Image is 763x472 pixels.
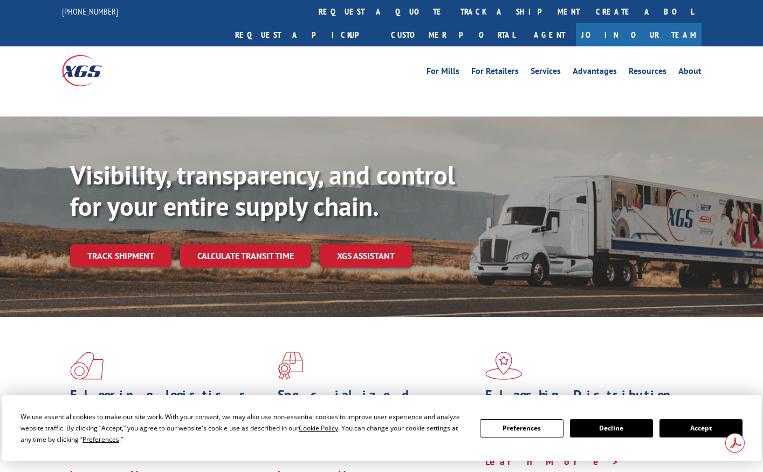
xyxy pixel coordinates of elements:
button: Accept [659,419,743,437]
a: Resources [629,67,666,79]
h1: Flooring Logistics Solutions [70,388,270,420]
img: xgs-icon-total-supply-chain-intelligence-red [70,352,104,380]
a: [PHONE_NUMBER] [62,6,118,17]
img: xgs-icon-flagship-distribution-model-red [485,352,523,380]
button: Decline [570,419,653,437]
a: Agent [523,23,576,46]
a: Track shipment [70,244,171,267]
img: xgs-icon-focused-on-flooring-red [278,352,303,380]
h1: Specialized Freight Experts [278,388,477,420]
b: Visibility, transparency, and control for your entire supply chain. [70,158,455,223]
a: Customer Portal [383,23,523,46]
a: Services [531,67,561,79]
a: For Retailers [471,67,519,79]
a: Join Our Team [576,23,702,46]
div: We use essential cookies to make our site work. With your consent, we may also use non-essential ... [20,411,467,445]
a: For Mills [427,67,459,79]
a: Learn More > [485,455,620,468]
span: Preferences [83,435,119,444]
button: Preferences [480,419,563,437]
span: Cookie Policy [299,423,338,433]
div: Cookie Consent Prompt [2,395,761,461]
a: Request a pickup [227,23,383,46]
h1: Flagship Distribution Model [485,388,685,420]
a: Advantages [573,67,617,79]
a: XGS ASSISTANT [320,244,412,268]
a: Calculate transit time [180,244,311,268]
a: About [678,67,702,79]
